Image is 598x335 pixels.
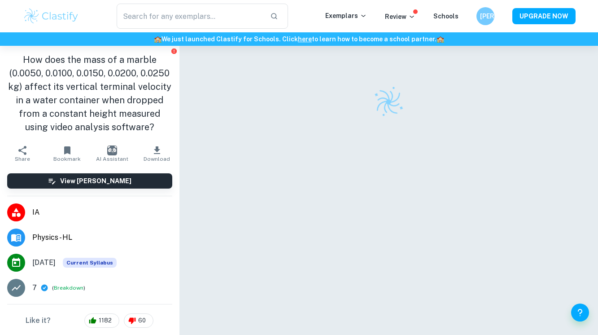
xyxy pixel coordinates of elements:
[325,11,367,21] p: Exemplars
[23,7,80,25] img: Clastify logo
[52,284,85,292] span: ( )
[298,35,312,43] a: here
[45,141,90,166] button: Bookmark
[32,232,172,243] span: Physics - HL
[385,12,415,22] p: Review
[94,316,117,325] span: 1182
[63,258,117,268] span: Current Syllabus
[107,145,117,155] img: AI Assistant
[32,207,172,218] span: IA
[7,173,172,189] button: View [PERSON_NAME]
[124,313,153,328] div: 60
[144,156,170,162] span: Download
[53,156,81,162] span: Bookmark
[84,313,119,328] div: 1182
[7,53,172,134] h1: How does the mass of a marble (0.0050, 0.0100, 0.0150, 0.0200, 0.0250 kg) affect its vertical ter...
[433,13,458,20] a: Schools
[135,141,179,166] button: Download
[480,11,490,21] h6: [PERSON_NAME]
[512,8,576,24] button: UPGRADE NOW
[476,7,494,25] button: [PERSON_NAME]
[15,156,30,162] span: Share
[60,176,131,186] h6: View [PERSON_NAME]
[171,48,178,54] button: Report issue
[96,156,128,162] span: AI Assistant
[54,284,83,292] button: Breakdown
[90,141,135,166] button: AI Assistant
[133,316,151,325] span: 60
[26,315,51,326] h6: Like it?
[63,258,117,268] div: This exemplar is based on the current syllabus. Feel free to refer to it for inspiration/ideas wh...
[368,82,409,123] img: Clastify logo
[436,35,444,43] span: 🏫
[2,34,596,44] h6: We just launched Clastify for Schools. Click to learn how to become a school partner.
[571,304,589,322] button: Help and Feedback
[32,257,56,268] span: [DATE]
[117,4,263,29] input: Search for any exemplars...
[154,35,162,43] span: 🏫
[32,282,37,293] p: 7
